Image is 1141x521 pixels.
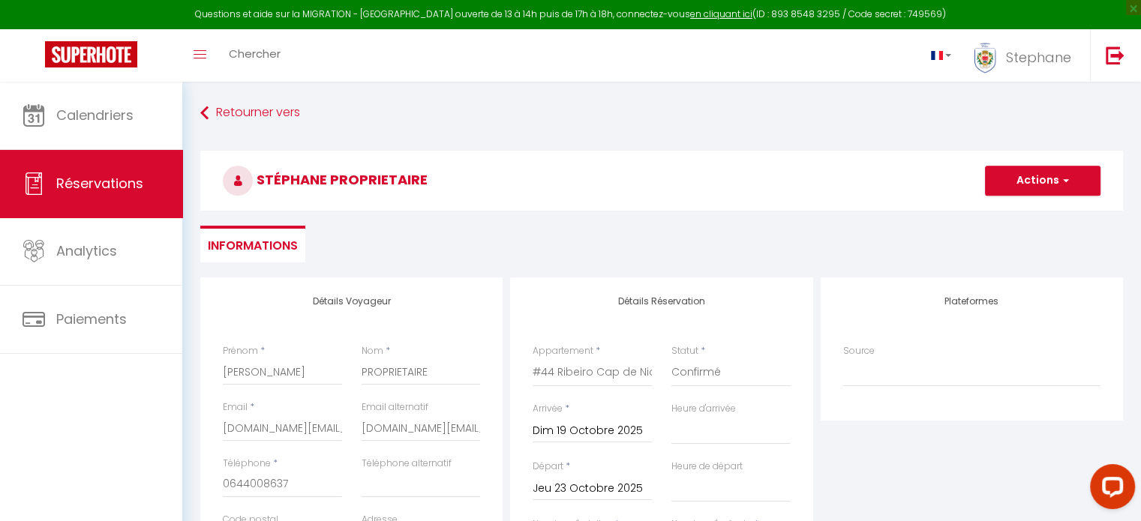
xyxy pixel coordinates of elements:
[533,460,563,474] label: Départ
[362,457,452,471] label: Téléphone alternatif
[671,344,698,358] label: Statut
[223,344,258,358] label: Prénom
[1106,46,1124,64] img: logout
[200,100,1123,127] a: Retourner vers
[985,166,1100,196] button: Actions
[56,241,117,260] span: Analytics
[45,41,137,67] img: Super Booking
[533,402,563,416] label: Arrivée
[974,43,996,73] img: ...
[56,310,127,328] span: Paiements
[56,174,143,193] span: Réservations
[229,46,281,61] span: Chercher
[56,106,134,124] span: Calendriers
[671,402,736,416] label: Heure d'arrivée
[843,296,1100,307] h4: Plateformes
[533,344,593,358] label: Appartement
[362,400,428,415] label: Email alternatif
[671,460,743,474] label: Heure de départ
[200,226,305,262] li: Informations
[962,29,1090,82] a: ... Stephane
[223,400,248,415] label: Email
[1006,48,1071,67] span: Stephane
[362,344,383,358] label: Nom
[843,344,875,358] label: Source
[1078,458,1141,521] iframe: LiveChat chat widget
[223,457,271,471] label: Téléphone
[533,296,790,307] h4: Détails Réservation
[690,7,752,20] a: en cliquant ici
[223,296,480,307] h4: Détails Voyageur
[218,29,292,82] a: Chercher
[223,170,428,189] span: Stéphane PROPRIETAIRE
